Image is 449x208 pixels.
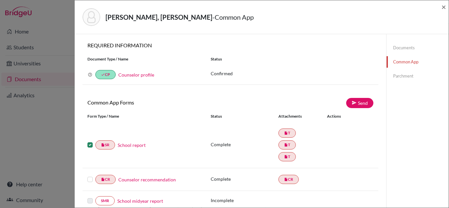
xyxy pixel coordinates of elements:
a: Common App [387,56,449,68]
p: Complete [211,141,278,148]
a: Send [346,98,373,108]
strong: [PERSON_NAME], [PERSON_NAME] [106,13,212,21]
p: Incomplete [211,197,278,204]
i: insert_drive_file [101,143,105,147]
a: School midyear report [117,197,163,204]
a: insert_drive_fileCR [278,175,299,184]
a: insert_drive_fileT [278,140,296,150]
i: insert_drive_file [284,143,288,147]
div: Status [211,113,278,119]
h6: REQUIRED INFORMATION [83,42,378,48]
i: insert_drive_file [284,177,288,181]
i: insert_drive_file [284,131,288,135]
a: Counselor profile [118,72,154,78]
div: Form Type / Name [83,113,206,119]
div: Attachments [278,113,319,119]
a: insert_drive_fileT [278,152,296,161]
a: insert_drive_fileT [278,128,296,138]
div: Status [206,56,378,62]
i: insert_drive_file [284,155,288,159]
i: done [101,73,105,77]
a: School report [118,142,146,149]
span: - Common App [212,13,254,21]
div: Actions [319,113,360,119]
p: Complete [211,175,278,182]
a: Counselor recommendation [118,176,176,183]
a: Parchment [387,70,449,82]
a: Documents [387,42,449,54]
i: insert_drive_file [101,177,105,181]
a: insert_drive_fileSR [95,140,115,150]
a: SMR [95,196,115,205]
p: Confirmed [211,70,373,77]
button: Close [441,3,446,11]
div: Document Type / Name [83,56,206,62]
span: × [441,2,446,12]
h6: Common App Forms [83,99,230,105]
a: insert_drive_fileCR [95,175,116,184]
a: doneCP [95,70,116,79]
